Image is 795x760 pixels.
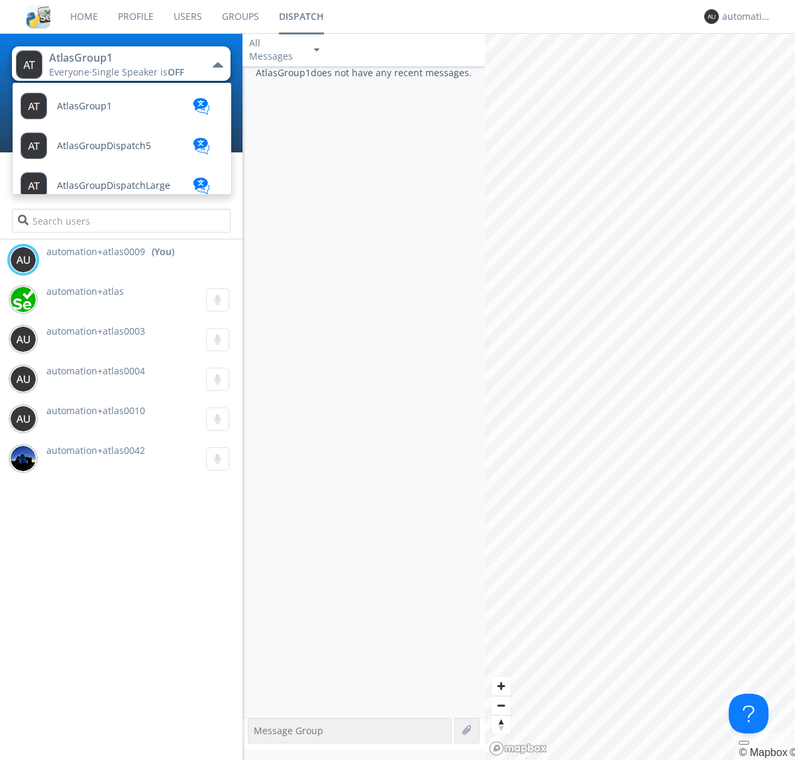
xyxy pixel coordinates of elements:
span: AtlasGroup1 [57,101,112,111]
span: automation+atlas0010 [46,404,145,417]
a: Mapbox [739,747,787,758]
button: Toggle attribution [739,741,749,745]
span: automation+atlas0003 [46,325,145,337]
span: automation+atlas0009 [46,245,145,258]
img: 373638.png [10,406,36,432]
img: translation-blue.svg [191,138,211,154]
span: automation+atlas0042 [46,444,145,457]
div: All Messages [249,36,302,63]
span: Reset bearing to north [492,716,511,734]
span: Single Speaker is [92,66,184,78]
iframe: Toggle Customer Support [729,694,768,733]
button: Reset bearing to north [492,715,511,734]
a: Mapbox logo [489,741,547,756]
div: Everyone · [49,66,198,79]
div: AtlasGroup1 does not have any recent messages. [242,66,485,718]
span: automation+atlas [46,285,124,298]
img: cddb5a64eb264b2086981ab96f4c1ba7 [26,5,50,28]
img: 373638.png [704,9,719,24]
img: 373638.png [10,366,36,392]
button: Zoom in [492,677,511,696]
img: translation-blue.svg [191,178,211,194]
button: AtlasGroup1Everyone·Single Speaker isOFF [12,46,230,81]
span: Zoom out [492,696,511,715]
ul: AtlasGroup1Everyone·Single Speaker isOFF [12,82,232,195]
img: 373638.png [10,326,36,353]
span: AtlasGroupDispatch5 [57,141,151,151]
img: 83f8f150a1584157addb79e4ad2db4f0 [10,445,36,472]
span: AtlasGroupDispatchLarge [57,181,170,191]
span: OFF [168,66,184,78]
input: Search users [12,209,230,233]
div: (You) [152,245,174,258]
img: 373638.png [10,246,36,273]
div: automation+atlas0009 [722,10,772,23]
div: AtlasGroup1 [49,50,198,66]
img: translation-blue.svg [191,98,211,115]
img: caret-down-sm.svg [314,48,319,52]
button: Zoom out [492,696,511,715]
span: automation+atlas0004 [46,364,145,377]
img: 373638.png [16,50,42,79]
img: d2d01cd9b4174d08988066c6d424eccd [10,286,36,313]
